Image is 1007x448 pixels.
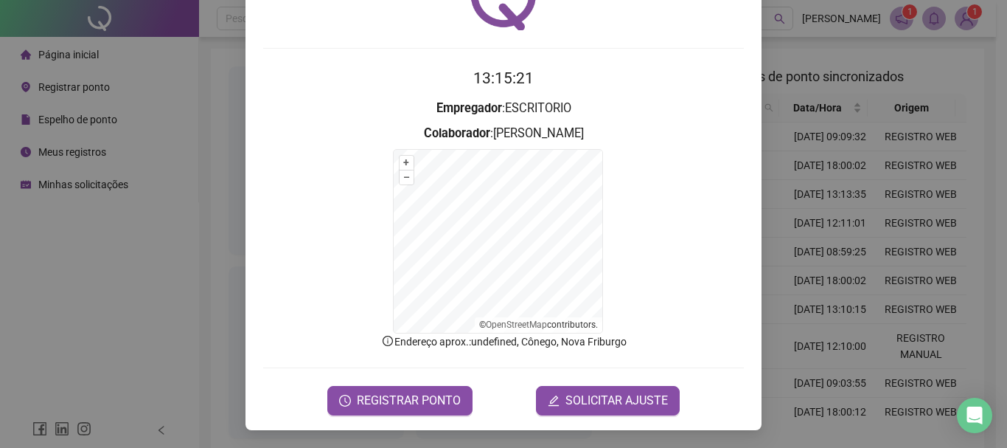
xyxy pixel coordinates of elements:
[424,126,490,140] strong: Colaborador
[565,392,668,410] span: SOLICITAR AJUSTE
[957,398,992,433] div: Open Intercom Messenger
[400,170,414,185] button: –
[400,156,414,170] button: +
[479,320,598,330] li: © contributors.
[536,386,680,416] button: editSOLICITAR AJUSTE
[473,69,534,87] time: 13:15:21
[263,124,744,143] h3: : [PERSON_NAME]
[263,99,744,118] h3: : ESCRITORIO
[381,334,394,348] span: info-circle
[486,320,547,330] a: OpenStreetMap
[339,395,351,407] span: clock-circle
[263,334,744,350] p: Endereço aprox. : undefined, Cônego, Nova Friburgo
[548,395,560,407] span: edit
[436,101,502,115] strong: Empregador
[327,386,473,416] button: REGISTRAR PONTO
[357,392,461,410] span: REGISTRAR PONTO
